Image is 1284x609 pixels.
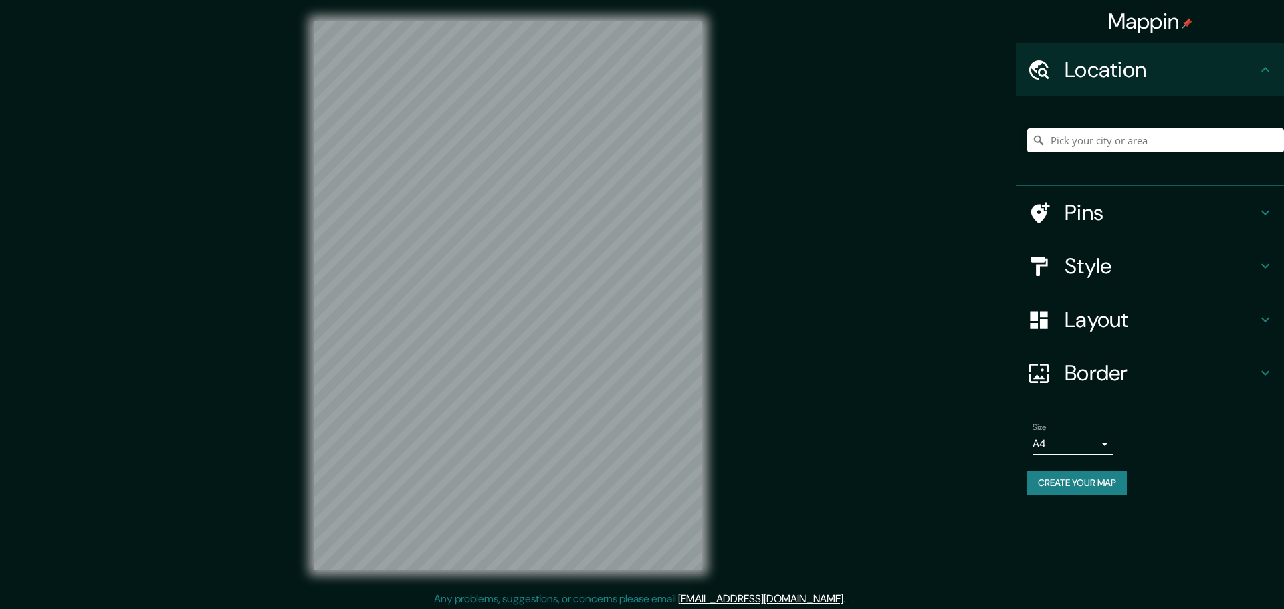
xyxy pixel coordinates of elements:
[1016,186,1284,239] div: Pins
[678,592,843,606] a: [EMAIL_ADDRESS][DOMAIN_NAME]
[1016,239,1284,293] div: Style
[1033,433,1113,455] div: A4
[1027,128,1284,152] input: Pick your city or area
[1065,253,1257,279] h4: Style
[1016,43,1284,96] div: Location
[1033,422,1047,433] label: Size
[314,21,702,570] canvas: Map
[1065,306,1257,333] h4: Layout
[1065,199,1257,226] h4: Pins
[1065,56,1257,83] h4: Location
[1065,360,1257,386] h4: Border
[847,591,850,607] div: .
[1182,18,1192,29] img: pin-icon.png
[1027,471,1127,495] button: Create your map
[434,591,845,607] p: Any problems, suggestions, or concerns please email .
[1108,8,1193,35] h4: Mappin
[1016,346,1284,400] div: Border
[1016,293,1284,346] div: Layout
[845,591,847,607] div: .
